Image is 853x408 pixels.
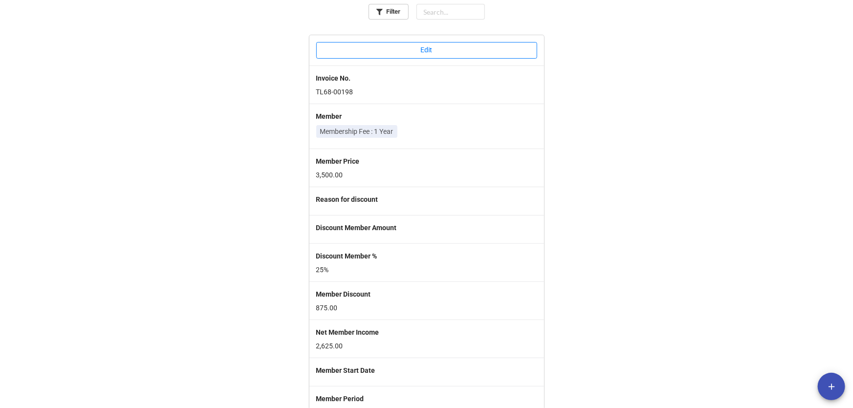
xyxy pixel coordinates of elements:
button: Edit [316,42,537,59]
p: 3,500.00 [316,170,537,180]
b: Discount Member Amount [316,224,397,232]
p: 25% [316,265,537,275]
p: TL68-00198 [316,87,537,97]
b: Reason for discount [316,195,378,203]
a: Filter [369,4,409,20]
b: Member Price [316,157,360,165]
b: Member Period [316,395,364,403]
b: Net Member Income [316,328,379,336]
p: Membership Fee : 1 Year [320,127,394,136]
b: Member [316,112,342,120]
b: Member Start Date [316,366,375,374]
input: Search... [416,4,485,20]
button: add [818,373,845,400]
b: Member Discount [316,290,371,298]
b: Invoice No. [316,74,351,82]
b: Discount Member % [316,252,377,260]
p: 875.00 [316,303,537,313]
p: 2,625.00 [316,341,537,351]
